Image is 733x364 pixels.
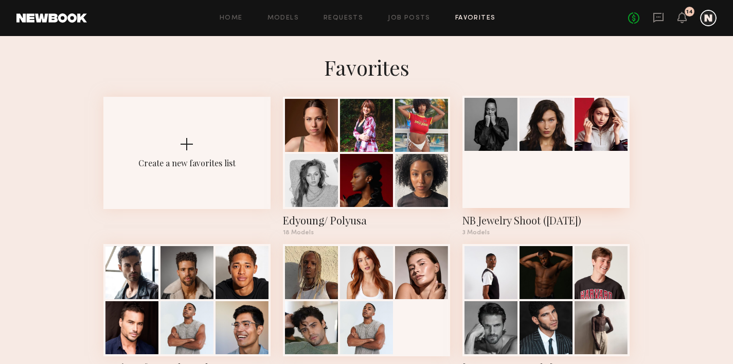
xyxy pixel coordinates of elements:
[462,230,630,236] div: 3 Models
[462,97,630,236] a: NB Jewelry Shoot ([DATE])3 Models
[324,15,363,22] a: Requests
[283,213,450,228] div: Edyoung/ Polyusa
[455,15,496,22] a: Favorites
[138,158,236,168] div: Create a new favorites list
[686,9,693,15] div: 14
[283,97,450,236] a: Edyoung/ Polyusa18 Models
[220,15,243,22] a: Home
[267,15,299,22] a: Models
[388,15,431,22] a: Job Posts
[462,213,630,228] div: NB Jewelry Shoot (Feb '25)
[103,97,271,244] button: Create a new favorites list
[283,230,450,236] div: 18 Models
